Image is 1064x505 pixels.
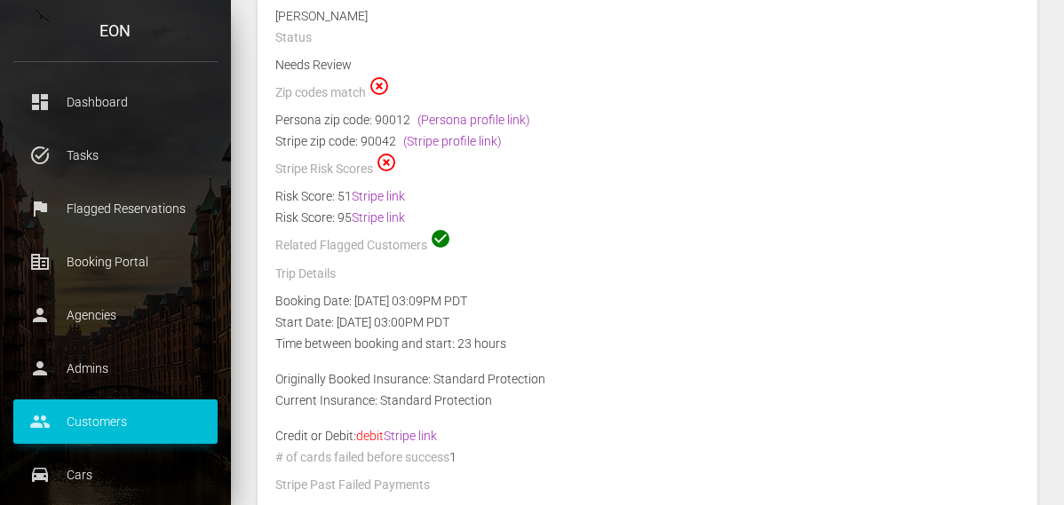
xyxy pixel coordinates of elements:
[275,130,1020,152] div: Stripe zip code: 90042
[275,449,449,467] label: # of cards failed before success
[376,152,397,173] span: highlight_off
[275,29,312,47] label: Status
[356,429,437,443] span: debit
[352,189,405,203] a: Stripe link
[13,346,218,391] a: person Admins
[275,207,1020,228] div: Risk Score: 95
[27,302,204,328] p: Agencies
[369,75,390,97] span: highlight_off
[262,5,1033,27] div: [PERSON_NAME]
[13,80,218,124] a: dashboard Dashboard
[262,312,1033,333] div: Start Date: [DATE] 03:00PM PDT
[384,429,437,443] a: Stripe link
[262,290,1033,312] div: Booking Date: [DATE] 03:09PM PDT
[13,186,218,231] a: flag Flagged Reservations
[352,210,405,225] a: Stripe link
[403,134,502,148] a: (Stripe profile link)
[275,109,1020,130] div: Persona zip code: 90012
[275,185,1020,207] div: Risk Score: 51
[262,54,1033,75] div: Needs Review
[13,453,218,497] a: drive_eta Cars
[27,195,204,222] p: Flagged Reservations
[13,399,218,444] a: people Customers
[13,133,218,178] a: task_alt Tasks
[430,228,451,249] span: check_circle
[262,390,1033,411] div: Current Insurance: Standard Protection
[27,408,204,435] p: Customers
[262,368,1033,390] div: Originally Booked Insurance: Standard Protection
[275,265,336,283] label: Trip Details
[13,240,218,284] a: corporate_fare Booking Portal
[275,237,427,255] label: Related Flagged Customers
[262,333,1033,354] div: Time between booking and start: 23 hours
[27,355,204,382] p: Admins
[262,446,1033,474] div: 1
[275,477,430,494] label: Stripe Past Failed Payments
[13,293,218,337] a: person Agencies
[275,161,373,178] label: Stripe Risk Scores
[27,249,204,275] p: Booking Portal
[275,84,366,102] label: Zip codes match
[27,462,204,488] p: Cars
[27,142,204,169] p: Tasks
[417,113,530,127] a: (Persona profile link)
[262,425,1033,446] div: Credit or Debit:
[27,89,204,115] p: Dashboard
